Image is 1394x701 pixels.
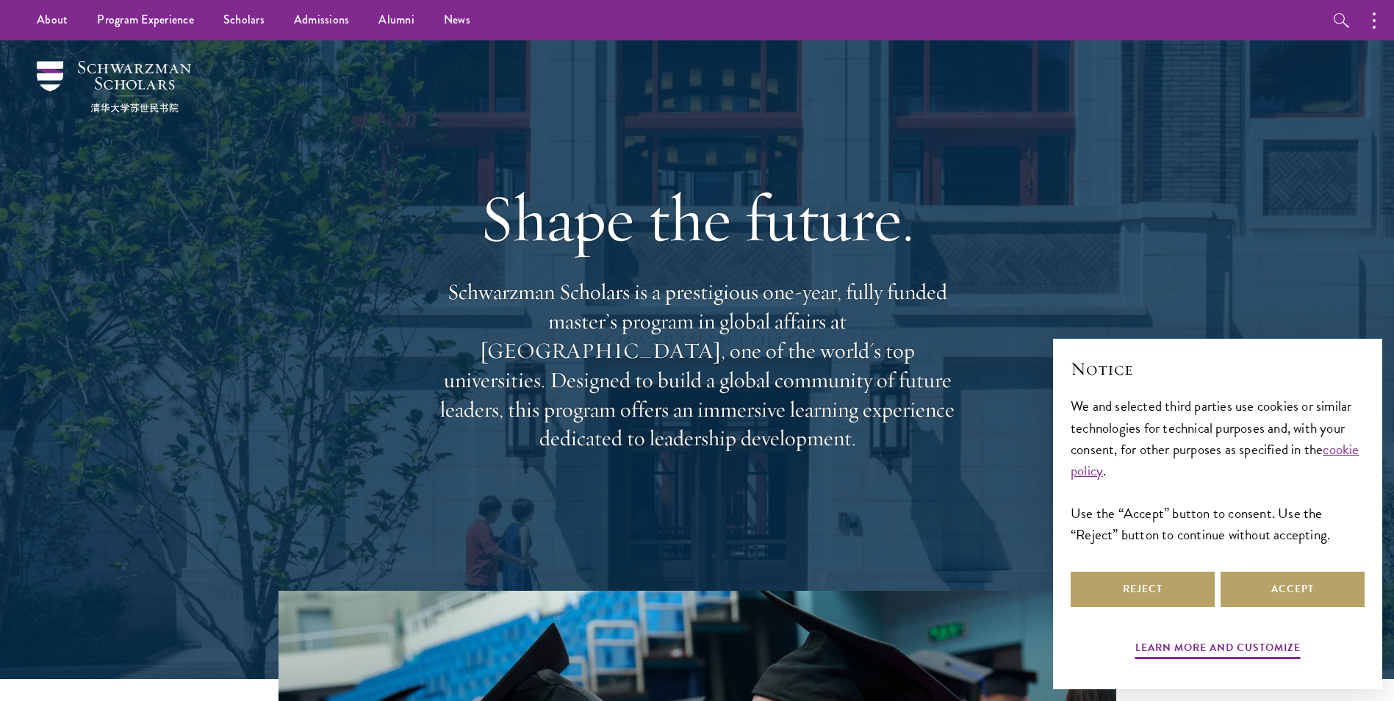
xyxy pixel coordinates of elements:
[1221,572,1365,607] button: Accept
[1135,639,1301,661] button: Learn more and customize
[1071,439,1359,481] a: cookie policy
[1071,572,1215,607] button: Reject
[1071,356,1365,381] h2: Notice
[433,278,962,453] p: Schwarzman Scholars is a prestigious one-year, fully funded master’s program in global affairs at...
[433,177,962,259] h1: Shape the future.
[37,61,191,112] img: Schwarzman Scholars
[1071,395,1365,544] div: We and selected third parties use cookies or similar technologies for technical purposes and, wit...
